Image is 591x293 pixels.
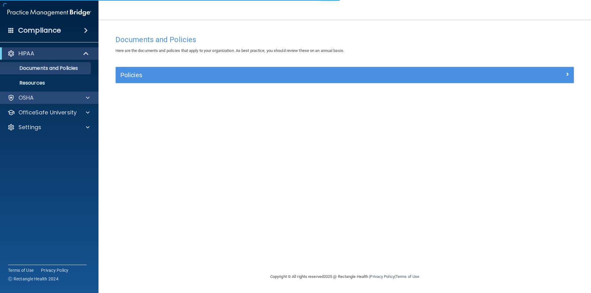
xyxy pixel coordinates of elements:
[18,26,61,35] h4: Compliance
[8,276,58,282] span: Ⓒ Rectangle Health 2024
[7,50,89,57] a: HIPAA
[484,249,584,274] iframe: Drift Widget Chat Controller
[232,267,457,287] div: Copyright © All rights reserved 2025 @ Rectangle Health | |
[18,94,34,101] p: OSHA
[120,70,569,80] a: Policies
[115,36,574,44] h4: Documents and Policies
[18,50,34,57] p: HIPAA
[4,65,88,71] p: Documents and Policies
[7,94,90,101] a: OSHA
[7,6,91,19] img: PMB logo
[120,72,455,78] h5: Policies
[7,109,90,116] a: OfficeSafe University
[115,48,344,53] span: Here are the documents and policies that apply to your organization. As best practice, you should...
[18,109,77,116] p: OfficeSafe University
[370,274,394,279] a: Privacy Policy
[7,124,90,131] a: Settings
[18,124,41,131] p: Settings
[4,80,88,86] p: Resources
[8,267,34,273] a: Terms of Use
[396,274,419,279] a: Terms of Use
[41,267,69,273] a: Privacy Policy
